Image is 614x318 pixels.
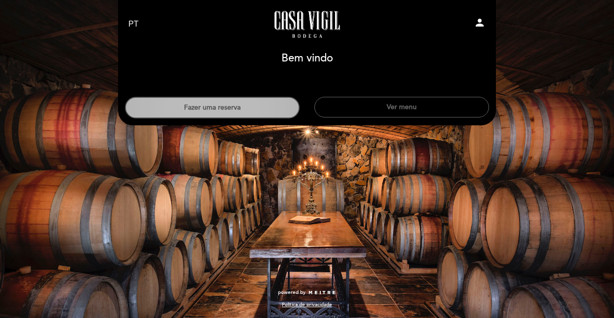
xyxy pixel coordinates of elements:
[314,97,489,117] button: Ver menu
[474,17,486,29] i: person
[282,301,332,308] a: Política de privacidade
[474,17,486,32] button: person
[281,53,333,64] h1: Bem vindo
[125,97,300,118] button: Fazer uma reserva
[278,289,306,296] span: powered by
[246,11,368,38] a: Casa Vigil - Restaurante
[278,289,336,296] a: powered by
[308,290,336,295] img: MEITRE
